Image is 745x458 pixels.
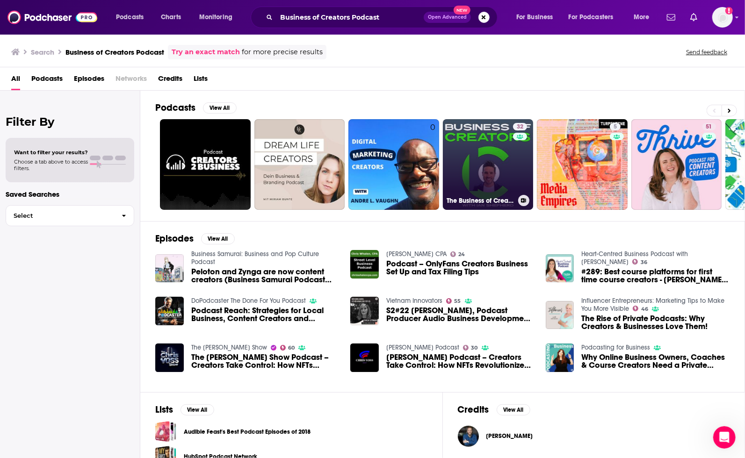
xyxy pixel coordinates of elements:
[191,268,340,284] a: Peloton and Zynga are now content creators (Business Samurai Podcast #16)
[663,9,679,25] a: Show notifications dropdown
[702,123,716,130] a: 51
[454,6,470,14] span: New
[65,48,164,57] h3: Business of Creators Podcast
[712,7,733,28] span: Logged in as LaurenOlvera101
[563,10,627,25] button: open menu
[634,11,650,24] span: More
[581,250,688,266] a: Heart-Centred Business Podcast with Tash Corbin
[116,71,147,90] span: Networks
[6,213,114,219] span: Select
[155,404,214,415] a: ListsView All
[537,119,628,210] a: 5
[581,353,730,369] span: Why Online Business Owners, Coaches & Course Creators Need a Private Podcast in [DATE]
[31,71,63,90] span: Podcasts
[706,122,712,132] span: 51
[191,307,340,322] a: Podcast Reach: Strategies for Local Business, Content Creators and Professionals
[6,115,134,129] h2: Filter By
[161,11,181,24] span: Charts
[191,297,306,305] a: DoPodcaster The Done For You Podcast
[497,404,530,415] button: View All
[386,343,459,351] a: Chris Voss Podcast
[458,421,730,451] button: Jay ClouseJay Clouse
[6,205,134,226] button: Select
[631,119,722,210] a: 51
[581,315,730,330] span: The Rise of Private Podcasts: Why Creators & Businesses Love Them!
[155,404,173,415] h2: Lists
[158,71,182,90] a: Credits
[109,10,156,25] button: open menu
[155,10,187,25] a: Charts
[581,297,724,313] a: Influencer Entrepreneurs: Marketing Tips to Make You More Visible
[386,307,535,322] a: S2#22 Caila Litman, Podcast Producer Audio Business Development Consultant: Podcast - new opportu...
[458,426,479,447] img: Jay Clouse
[581,268,730,284] span: #289: Best course platforms for first time course creators - [PERSON_NAME], Heart-Centred Busines...
[581,268,730,284] a: #289: Best course platforms for first time course creators - Tash Corbin, Heart-Centred Business ...
[350,250,379,279] img: Podcast – OnlyFans Creators Business Set Up and Tax Filing Tips
[191,353,340,369] span: The [PERSON_NAME] Show Podcast – Creators Take Control: How NFTs Revolutionize Art, Business, and...
[581,343,650,351] a: Podcasting for Business
[458,404,489,415] h2: Credits
[430,123,435,206] div: 0
[155,297,184,325] img: Podcast Reach: Strategies for Local Business, Content Creators and Professionals
[513,123,527,130] a: 32
[242,47,323,57] span: for more precise results
[712,7,733,28] button: Show profile menu
[386,297,442,305] a: Vietnam Innovators
[463,345,478,351] a: 30
[386,260,535,276] a: Podcast – OnlyFans Creators Business Set Up and Tax Filing Tips
[7,8,97,26] img: Podchaser - Follow, Share and Rate Podcasts
[386,353,535,369] a: Chris Voss Podcast – Creators Take Control: How NFTs Revolutionize Art, Business, and Entertainme...
[74,71,104,90] a: Episodes
[447,197,514,205] h3: The Business of Creators
[633,306,648,311] a: 46
[155,254,184,283] img: Peloton and Zynga are now content creators (Business Samurai Podcast #16)
[11,71,20,90] a: All
[194,71,208,90] a: Lists
[450,251,465,257] a: 24
[641,260,647,265] span: 36
[516,11,553,24] span: For Business
[181,404,214,415] button: View All
[350,297,379,325] img: S2#22 Caila Litman, Podcast Producer Audio Business Development Consultant: Podcast - new opportu...
[713,426,736,449] iframe: Intercom live chat
[348,119,439,210] a: 0
[386,307,535,322] span: S2#22 [PERSON_NAME], Podcast Producer Audio Business Development Consultant: Podcast - new opport...
[632,259,647,265] a: 36
[191,343,267,351] a: The Chris Voss Show
[725,7,733,14] svg: Add a profile image
[201,233,235,244] button: View All
[546,343,574,372] img: Why Online Business Owners, Coaches & Course Creators Need a Private Podcast in 2023
[581,353,730,369] a: Why Online Business Owners, Coaches & Course Creators Need a Private Podcast in 2023
[443,119,534,210] a: 32The Business of Creators
[486,432,533,440] a: Jay Clouse
[191,353,340,369] a: The Chris Voss Show Podcast – Creators Take Control: How NFTs Revolutionize Art, Business, and En...
[155,233,194,244] h2: Episodes
[546,254,574,283] a: #289: Best course platforms for first time course creators - Tash Corbin, Heart-Centred Business ...
[155,343,184,372] img: The Chris Voss Show Podcast – Creators Take Control: How NFTs Revolutionize Art, Business, and En...
[546,301,574,329] img: The Rise of Private Podcasts: Why Creators & Businesses Love Them!
[350,343,379,372] img: Chris Voss Podcast – Creators Take Control: How NFTs Revolutionize Art, Business, and Entertainme...
[614,122,617,132] span: 5
[510,10,565,25] button: open menu
[459,252,465,257] span: 24
[517,122,523,132] span: 32
[276,10,424,25] input: Search podcasts, credits, & more...
[712,7,733,28] img: User Profile
[14,149,88,156] span: Want to filter your results?
[288,346,295,350] span: 60
[458,404,530,415] a: CreditsView All
[471,346,478,350] span: 30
